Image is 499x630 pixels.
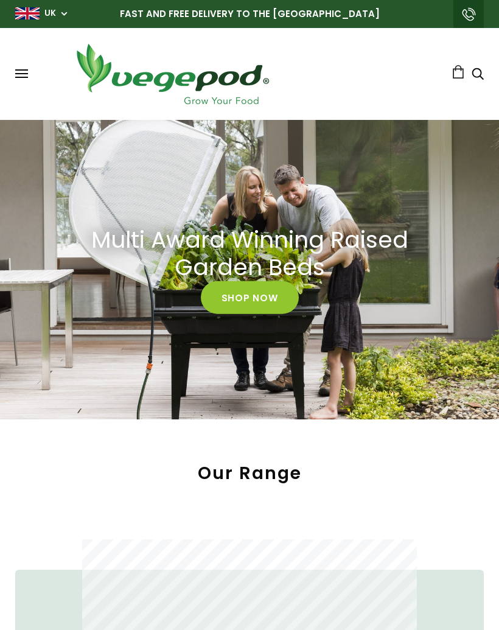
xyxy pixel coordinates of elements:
a: Search [472,69,484,82]
h2: Our Range [15,462,484,485]
a: UK [44,7,56,19]
a: Multi Award Winning Raised Garden Beds [53,226,447,281]
img: gb_large.png [15,7,40,19]
img: Vegepod [66,40,279,108]
a: Shop Now [201,281,299,313]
